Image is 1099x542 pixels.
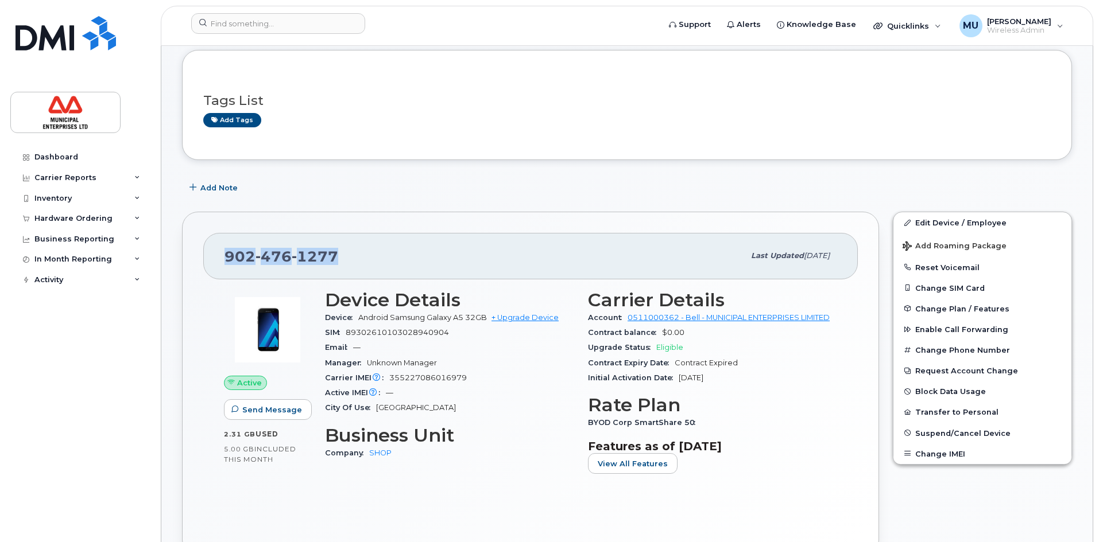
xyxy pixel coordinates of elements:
button: Change SIM Card [893,278,1071,298]
span: Upgrade Status [588,343,656,352]
span: Email [325,343,353,352]
span: Android Samsung Galaxy A5 32GB [358,313,487,322]
button: View All Features [588,453,678,474]
input: Find something... [191,13,365,34]
a: Alerts [719,13,769,36]
a: Edit Device / Employee [893,212,1071,233]
button: Change Phone Number [893,340,1071,360]
span: Send Message [242,404,302,415]
a: + Upgrade Device [492,313,559,322]
span: Suspend/Cancel Device [915,428,1011,437]
h3: Tags List [203,93,1051,108]
button: Transfer to Personal [893,401,1071,422]
span: Knowledge Base [787,19,856,30]
span: Initial Activation Date [588,373,679,382]
span: Unknown Manager [367,358,437,367]
div: Quicklinks [865,14,949,37]
span: Enable Call Forwarding [915,325,1008,334]
img: image20231002-3703462-59zu0p.jpeg [233,295,302,364]
span: Contract balance [588,328,662,337]
h3: Carrier Details [588,290,837,310]
span: Add Roaming Package [903,241,1007,252]
span: 476 [256,248,292,265]
h3: Features as of [DATE] [588,439,837,453]
span: Last updated [751,251,804,260]
a: Add tags [203,113,261,127]
button: Suspend/Cancel Device [893,423,1071,443]
span: Support [679,19,711,30]
button: Add Roaming Package [893,233,1071,257]
button: Block Data Usage [893,381,1071,401]
span: 902 [225,248,338,265]
span: City Of Use [325,403,376,412]
span: Eligible [656,343,683,352]
span: 89302610103028940904 [346,328,449,337]
span: 5.00 GB [224,445,254,453]
a: Support [661,13,719,36]
a: Knowledge Base [769,13,864,36]
h3: Device Details [325,290,574,310]
span: Device [325,313,358,322]
button: Add Note [182,177,247,198]
span: Active IMEI [325,388,386,397]
span: Active [237,377,262,388]
span: Change Plan / Features [915,304,1009,313]
span: used [256,430,278,438]
span: [GEOGRAPHIC_DATA] [376,403,456,412]
span: [PERSON_NAME] [987,17,1051,26]
button: Change Plan / Features [893,298,1071,319]
span: Alerts [737,19,761,30]
span: Contract Expiry Date [588,358,675,367]
button: Enable Call Forwarding [893,319,1071,340]
span: Contract Expired [675,358,738,367]
span: Quicklinks [887,21,929,30]
button: Request Account Change [893,360,1071,381]
button: Send Message [224,399,312,420]
h3: Business Unit [325,425,574,446]
span: View All Features [598,458,668,469]
span: Manager [325,358,367,367]
span: SIM [325,328,346,337]
span: MU [963,19,978,33]
span: Account [588,313,628,322]
span: 2.31 GB [224,430,256,438]
div: Matthew Uberoi [951,14,1071,37]
span: 1277 [292,248,338,265]
span: [DATE] [804,251,830,260]
span: Wireless Admin [987,26,1051,35]
span: Add Note [200,182,238,193]
h3: Rate Plan [588,395,837,415]
a: SHOP [369,449,392,457]
button: Change IMEI [893,443,1071,464]
span: included this month [224,444,296,463]
span: $0.00 [662,328,684,337]
span: — [353,343,361,352]
span: — [386,388,393,397]
span: Company [325,449,369,457]
span: 355227086016979 [389,373,467,382]
button: Reset Voicemail [893,257,1071,278]
span: Carrier IMEI [325,373,389,382]
span: [DATE] [679,373,703,382]
span: BYOD Corp SmartShare 50 [588,418,701,427]
a: 0511000362 - Bell - MUNICIPAL ENTERPRISES LIMITED [628,313,830,322]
